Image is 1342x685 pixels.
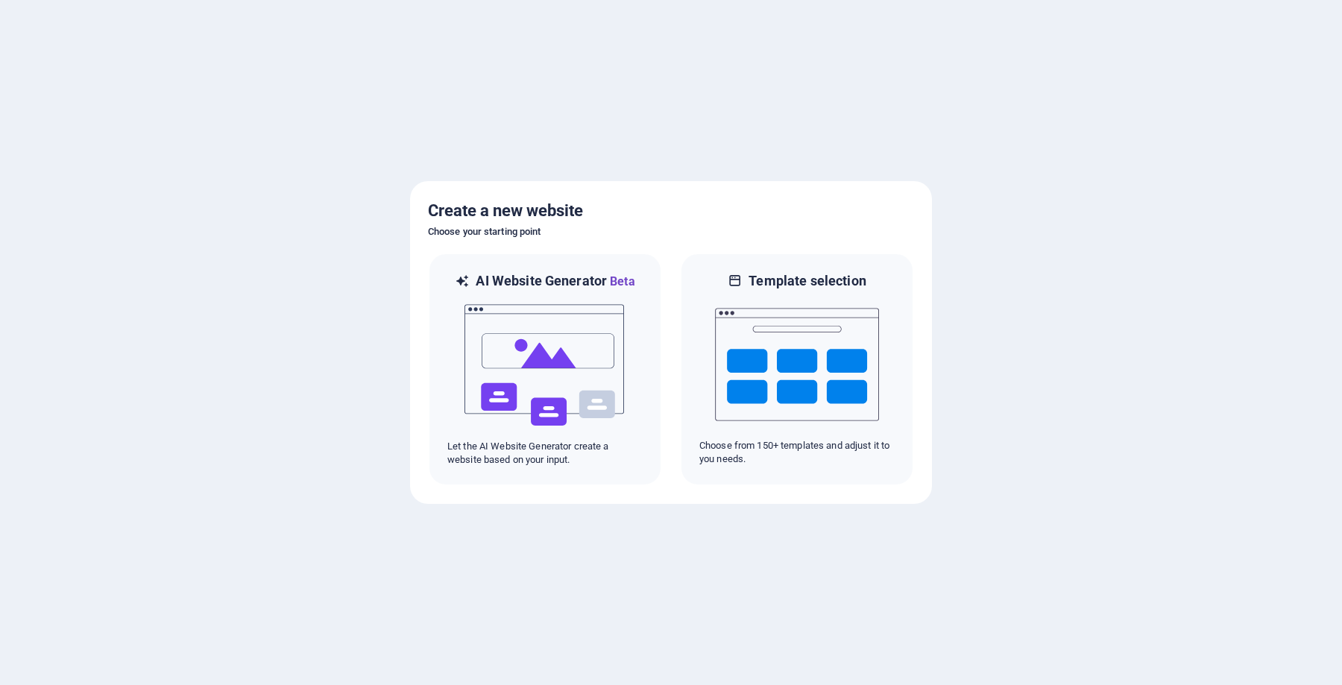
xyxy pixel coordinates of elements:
h5: Create a new website [428,199,914,223]
h6: Choose your starting point [428,223,914,241]
h6: AI Website Generator [476,272,634,291]
p: Choose from 150+ templates and adjust it to you needs. [699,439,895,466]
span: Beta [607,274,635,288]
div: Template selectionChoose from 150+ templates and adjust it to you needs. [680,253,914,486]
h6: Template selection [749,272,866,290]
div: AI Website GeneratorBetaaiLet the AI Website Generator create a website based on your input. [428,253,662,486]
img: ai [463,291,627,440]
p: Let the AI Website Generator create a website based on your input. [447,440,643,467]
